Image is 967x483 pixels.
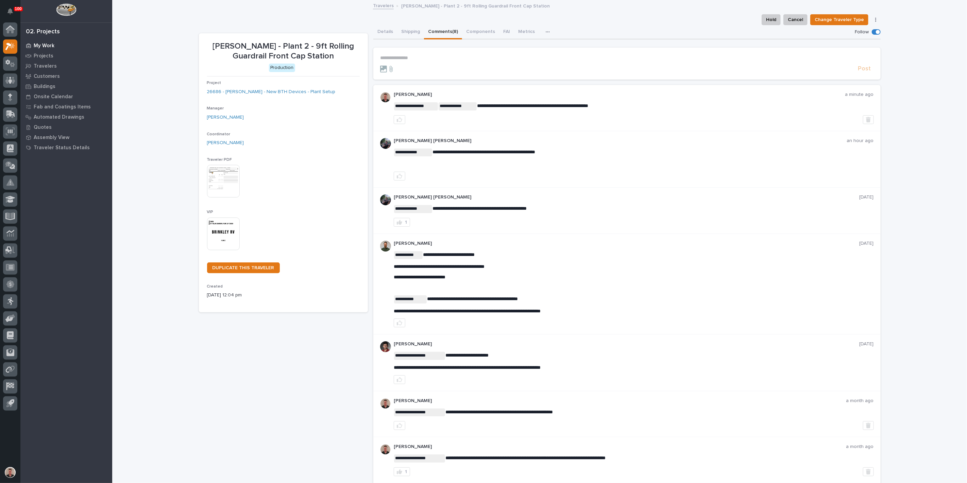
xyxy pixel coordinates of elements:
[373,1,394,9] a: Travelers
[380,194,391,205] img: J6irDCNTStG5Atnk4v9O
[499,25,514,39] button: FAI
[394,92,845,98] p: [PERSON_NAME]
[20,142,112,153] a: Traveler Status Details
[855,65,874,73] button: Post
[373,25,397,39] button: Details
[20,102,112,112] a: Fab and Coatings Items
[860,241,874,246] p: [DATE]
[424,25,462,39] button: Comments (8)
[207,262,280,273] a: DUPLICATE THIS TRAVELER
[20,132,112,142] a: Assembly View
[863,421,874,430] button: Delete post
[847,138,874,144] p: an hour ago
[858,65,871,73] span: Post
[405,220,407,225] div: 1
[34,135,69,141] p: Assembly View
[380,398,391,409] img: ACg8ocJ82m_yTv-Z4hb_fCauuLRC_sS2187g2m0EbYV5PNiMLtn0JYTq=s96-c
[20,71,112,81] a: Customers
[207,158,232,162] span: Traveler PDF
[846,444,874,450] p: a month ago
[20,112,112,122] a: Automated Drawings
[394,115,405,124] button: like this post
[863,467,874,476] button: Delete post
[207,284,223,289] span: Created
[855,29,869,35] p: Follow
[394,398,846,404] p: [PERSON_NAME]
[860,194,874,200] p: [DATE]
[380,241,391,252] img: AATXAJw4slNr5ea0WduZQVIpKGhdapBAGQ9xVsOeEvl5=s96-c
[20,122,112,132] a: Quotes
[394,341,860,347] p: [PERSON_NAME]
[20,40,112,51] a: My Work
[9,8,17,19] div: Notifications100
[207,132,231,136] span: Coordinator
[394,218,410,227] button: 1
[863,115,874,124] button: Delete post
[380,341,391,352] img: ROij9lOReuV7WqYxWfnW
[34,94,73,100] p: Onsite Calendar
[846,398,874,404] p: a month ago
[20,61,112,71] a: Travelers
[783,14,808,25] button: Cancel
[762,14,781,25] button: Hold
[860,341,874,347] p: [DATE]
[15,6,22,11] p: 100
[405,469,407,474] div: 1
[207,210,214,214] span: VIP
[380,138,391,149] img: J6irDCNTStG5Atnk4v9O
[3,465,17,480] button: users-avatar
[207,292,360,299] p: [DATE] 12:04 pm
[213,265,274,270] span: DUPLICATE THIS TRAVELER
[394,318,405,327] button: like this post
[401,2,550,9] p: [PERSON_NAME] - Plant 2 - 9ft Rolling Guardrail Front Cap Station
[26,28,60,36] div: 02. Projects
[34,63,57,69] p: Travelers
[394,241,860,246] p: [PERSON_NAME]
[207,114,244,121] a: [PERSON_NAME]
[20,51,112,61] a: Projects
[394,444,846,450] p: [PERSON_NAME]
[34,84,55,90] p: Buildings
[462,25,499,39] button: Components
[207,139,244,146] a: [PERSON_NAME]
[810,14,868,25] button: Change Traveler Type
[20,81,112,91] a: Buildings
[207,106,224,110] span: Manager
[269,64,295,72] div: Production
[34,104,91,110] p: Fab and Coatings Items
[20,91,112,102] a: Onsite Calendar
[766,16,776,24] span: Hold
[3,4,17,18] button: Notifications
[394,138,847,144] p: [PERSON_NAME] [PERSON_NAME]
[394,194,860,200] p: [PERSON_NAME] [PERSON_NAME]
[394,421,405,430] button: like this post
[397,25,424,39] button: Shipping
[380,444,391,455] img: ACg8ocJ82m_yTv-Z4hb_fCauuLRC_sS2187g2m0EbYV5PNiMLtn0JYTq=s96-c
[394,467,410,476] button: 1
[394,375,405,384] button: like this post
[207,41,360,61] p: [PERSON_NAME] - Plant 2 - 9ft Rolling Guardrail Front Cap Station
[394,172,405,180] button: like this post
[207,88,336,96] a: 26686 - [PERSON_NAME] - New BTH Devices - Plant Setup
[34,124,52,131] p: Quotes
[34,53,53,59] p: Projects
[845,92,874,98] p: a minute ago
[815,16,864,24] span: Change Traveler Type
[34,114,84,120] p: Automated Drawings
[56,3,76,16] img: Workspace Logo
[34,145,90,151] p: Traveler Status Details
[788,16,803,24] span: Cancel
[514,25,539,39] button: Metrics
[207,81,221,85] span: Project
[34,73,60,80] p: Customers
[380,92,391,103] img: ACg8ocJ82m_yTv-Z4hb_fCauuLRC_sS2187g2m0EbYV5PNiMLtn0JYTq=s96-c
[34,43,54,49] p: My Work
